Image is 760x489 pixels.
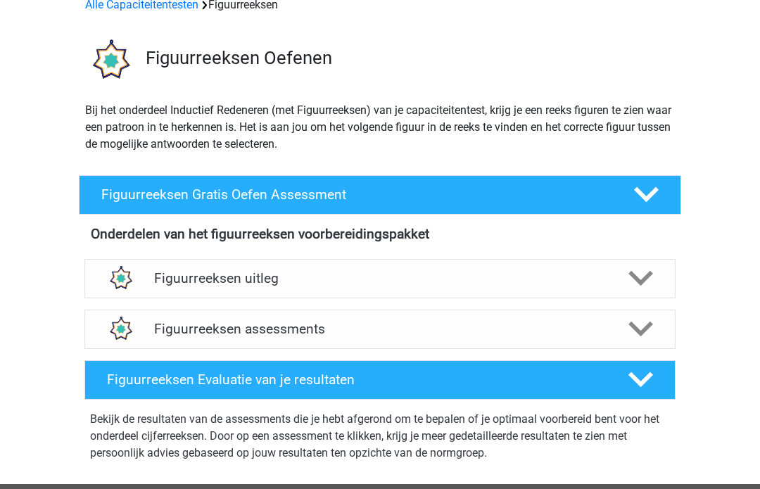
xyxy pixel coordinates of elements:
[79,310,681,349] a: assessments Figuurreeksen assessments
[85,102,675,153] p: Bij het onderdeel Inductief Redeneren (met Figuurreeksen) van je capaciteitentest, krijg je een r...
[154,321,606,337] h4: Figuurreeksen assessments
[107,371,606,388] h4: Figuurreeksen Evaluatie van je resultaten
[101,186,611,203] h4: Figuurreeksen Gratis Oefen Assessment
[102,311,138,347] img: figuurreeksen assessments
[73,175,687,215] a: Figuurreeksen Gratis Oefen Assessment
[146,47,670,69] h3: Figuurreeksen Oefenen
[154,270,606,286] h4: Figuurreeksen uitleg
[79,259,681,298] a: uitleg Figuurreeksen uitleg
[102,260,138,296] img: figuurreeksen uitleg
[79,360,681,400] a: Figuurreeksen Evaluatie van je resultaten
[90,411,670,462] p: Bekijk de resultaten van de assessments die je hebt afgerond om te bepalen of je optimaal voorber...
[91,226,669,242] h4: Onderdelen van het figuurreeksen voorbereidingspakket
[80,30,139,90] img: figuurreeksen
